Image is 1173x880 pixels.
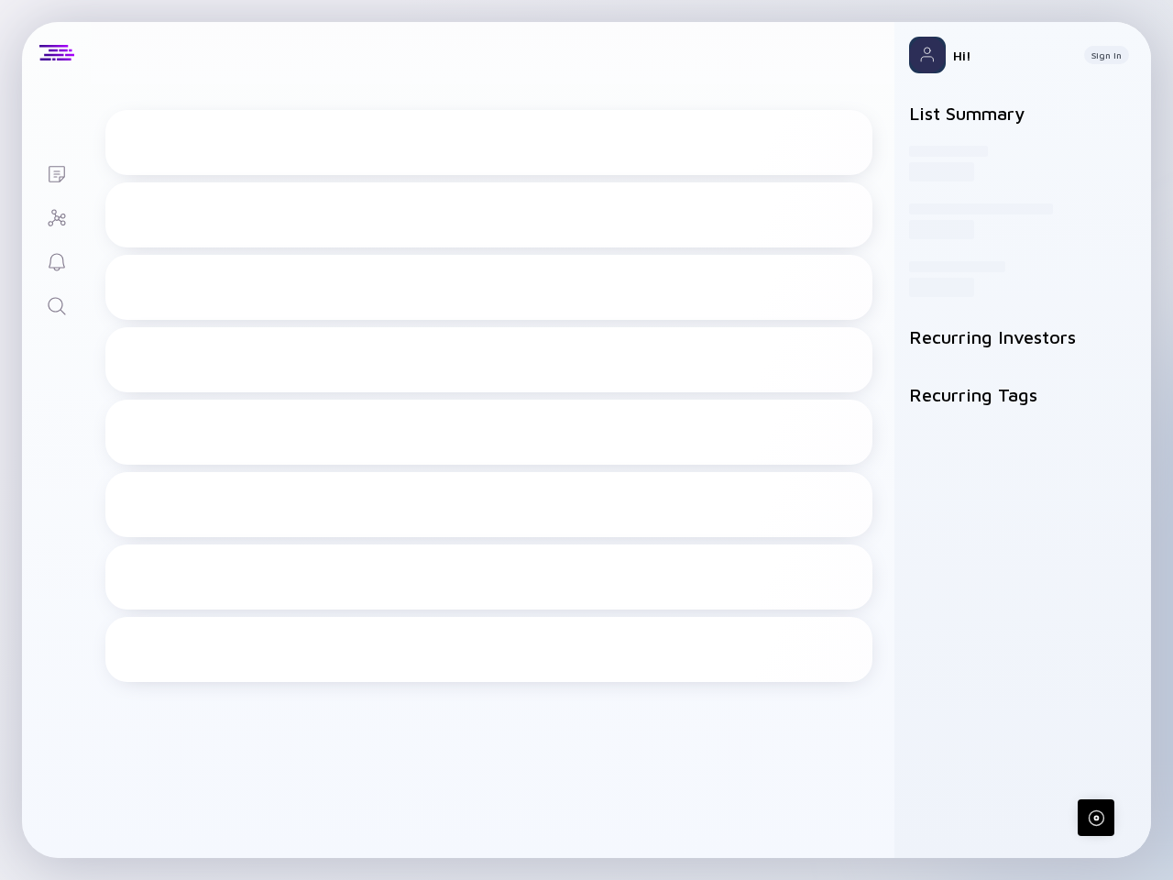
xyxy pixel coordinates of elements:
[22,150,91,194] a: Lists
[953,48,1069,63] div: Hi!
[909,37,946,73] img: Profile Picture
[22,194,91,238] a: Investor Map
[22,282,91,326] a: Search
[909,384,1136,405] h2: Recurring Tags
[22,238,91,282] a: Reminders
[909,103,1136,124] h2: List Summary
[1084,46,1129,64] button: Sign In
[909,326,1136,347] h2: Recurring Investors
